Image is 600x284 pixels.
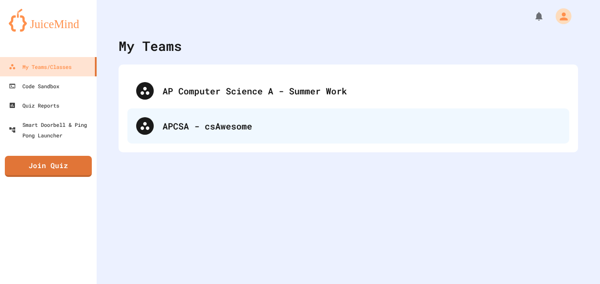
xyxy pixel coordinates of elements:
div: AP Computer Science A - Summer Work [163,84,560,97]
div: My Notifications [517,9,546,24]
div: My Teams/Classes [9,61,72,72]
div: APCSA - csAwesome [163,119,560,133]
div: My Teams [119,36,182,56]
img: logo-orange.svg [9,9,88,32]
div: Quiz Reports [9,100,59,111]
div: AP Computer Science A - Summer Work [127,73,569,108]
div: Code Sandbox [9,81,59,91]
div: APCSA - csAwesome [127,108,569,144]
div: My Account [546,6,574,26]
a: Join Quiz [5,156,92,177]
div: Smart Doorbell & Ping Pong Launcher [9,119,93,140]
